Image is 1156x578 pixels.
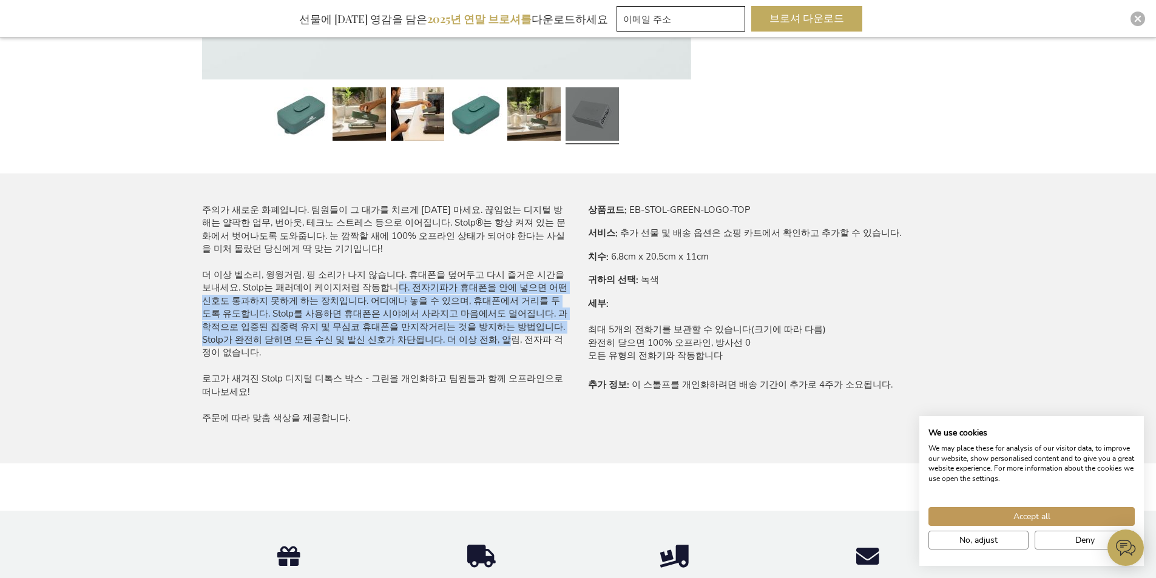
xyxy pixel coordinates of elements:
[588,349,723,361] font: 모든 유형의 전화기와 작동합니다
[611,250,709,263] font: 6.8cm x 20.5cm x 11cm
[959,534,998,546] span: No, adjust
[928,507,1135,526] button: Accept all cookies
[299,12,427,26] font: 선물에 [DATE] 영감을 담은
[588,274,636,286] font: 귀하의 선택
[1075,534,1095,546] span: Deny
[274,82,328,149] a: 스톨프 디지털 디톡스 박스 - 그린
[202,204,566,255] font: 주의가 새로운 화폐입니다. 팀원들이 그 대가를 치르게 [DATE] 마세요. 끊임없는 디지털 방해는 얄팍한 업무, 번아웃, 테크노 스트레스 등으로 이어집니다. Stolp®는 항...
[1131,12,1145,26] div: 닫다
[588,250,606,263] font: 치수
[202,269,567,359] font: 더 이상 벨소리, 윙윙거림, 핑 소리가 나지 않습니다. 휴대폰을 덮어두고 다시 즐거운 시간을 보내세요. Stolp는 패러데이 케이지처럼 작동합니다. 전자기파가 휴대폰을 안에 ...
[391,82,444,149] a: 스톨프 디지털 디톡스 박스 - 상단에 로고 있음
[641,274,659,286] font: 녹색
[928,428,1135,439] h2: We use cookies
[588,323,826,335] font: 최대 5개의 전화기를 보관할 수 있습니다(크기에 따라 다름)
[507,82,561,149] a: 스톨프 디지털 디톡스 박스 - 상단에 로고 있음
[532,12,608,26] font: 다운로드하세요
[1013,510,1050,523] span: Accept all
[928,443,1135,484] p: We may place these for analysis of our visitor data, to improve our website, show personalised co...
[202,372,563,397] font: 로고가 새겨진 Stolp 디지털 디톡스 박스 - 그린을 개인화하고 팀원들과 함께 오프라인으로 떠나보세요!
[333,82,386,149] a: 스톨프 디지털 디톡스 박스 - 그린
[202,412,350,424] font: 주문에 따라 맞춤 색상을 제공합니다.
[427,12,532,26] font: 2025년 연말 브로셔를
[1035,531,1135,549] button: Deny all cookies
[566,82,619,149] a: 스톨프 디지털 디톡스 박스 - 상단에 로고 있음
[928,531,1029,549] button: Adjust cookie preferences
[769,12,844,24] font: 브로셔 다운로드
[588,297,606,309] font: 세부
[588,337,751,349] font: 완전히 닫으면 100% 오프라인, 방사선 0
[449,82,502,149] a: 스톨프 디지털 디톡스 박스 - 상단에 로고 있음
[632,378,893,391] font: 이 스톨프를 개인화하려면 배송 기간이 추가로 4주가 소요됩니다.
[617,6,749,35] form: 마케팅 제안 및 프로모션
[751,6,862,32] button: 브로셔 다운로드
[617,6,745,32] input: 이메일 주소
[1134,15,1141,22] img: 닫다
[620,227,901,239] font: 추가 선물 및 배송 옵션은 쇼핑 카트에서 확인하고 추가할 수 있습니다.
[588,378,627,391] font: 추가 정보
[629,204,751,216] font: EB-STOL-GREEN-LOGO-TOP
[1107,529,1144,566] iframe: belco-activator-frame
[588,204,624,216] font: 상품코드
[588,227,615,239] font: 서비스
